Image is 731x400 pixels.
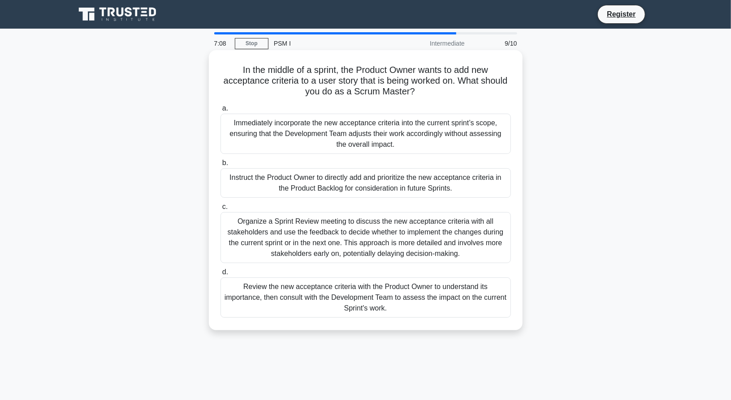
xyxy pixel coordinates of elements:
[221,277,511,318] div: Review the new acceptance criteria with the Product Owner to understand its importance, then cons...
[392,34,470,52] div: Intermediate
[235,38,268,49] a: Stop
[222,104,228,112] span: a.
[222,203,228,210] span: c.
[221,114,511,154] div: Immediately incorporate the new acceptance criteria into the current sprint’s scope, ensuring tha...
[221,168,511,198] div: Instruct the Product Owner to directly add and prioritize the new acceptance criteria in the Prod...
[268,34,392,52] div: PSM I
[601,9,641,20] a: Register
[222,159,228,166] span: b.
[470,34,523,52] div: 9/10
[222,268,228,276] span: d.
[209,34,235,52] div: 7:08
[220,64,512,98] h5: In the middle of a sprint, the Product Owner wants to add new acceptance criteria to a user story...
[221,212,511,263] div: Organize a Sprint Review meeting to discuss the new acceptance criteria with all stakeholders and...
